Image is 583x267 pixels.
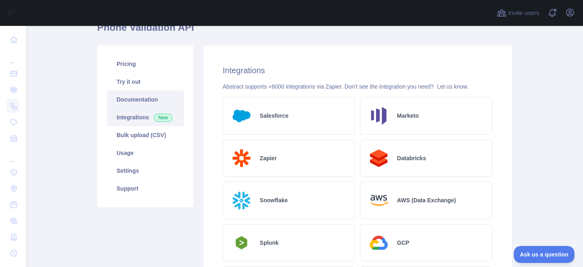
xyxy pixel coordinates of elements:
[260,112,289,120] h2: Salesforce
[260,154,277,162] h2: Zapier
[260,196,288,204] h2: Snowflake
[107,144,184,162] a: Usage
[154,114,172,122] span: New
[367,104,391,128] img: Logo
[397,112,419,120] h2: Marketo
[107,126,184,144] a: Bulk upload (CSV)
[97,21,512,40] h1: Phone Validation API
[107,73,184,91] a: Try it out
[397,196,456,204] h2: AWS (Data Exchange)
[367,231,391,255] img: Logo
[230,234,253,252] img: Logo
[397,239,409,247] h2: GCP
[230,104,253,128] img: Logo
[223,83,492,91] div: Abstract supports +6000 integrations via Zapier. Don't see the integration you need?
[397,154,426,162] h2: Databricks
[107,180,184,197] a: Support
[367,146,391,170] img: Logo
[107,55,184,73] a: Pricing
[6,147,19,163] div: ...
[230,146,253,170] img: Logo
[437,83,468,90] a: Let us know.
[508,8,539,18] span: Invite users
[107,108,184,126] a: Integrations New
[260,239,279,247] h2: Splunk
[107,91,184,108] a: Documentation
[495,6,541,19] button: Invite users
[230,189,253,212] img: Logo
[107,162,184,180] a: Settings
[514,246,575,263] iframe: Toggle Customer Support
[367,189,391,212] img: Logo
[223,65,492,76] h2: Integrations
[6,49,19,65] div: ...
